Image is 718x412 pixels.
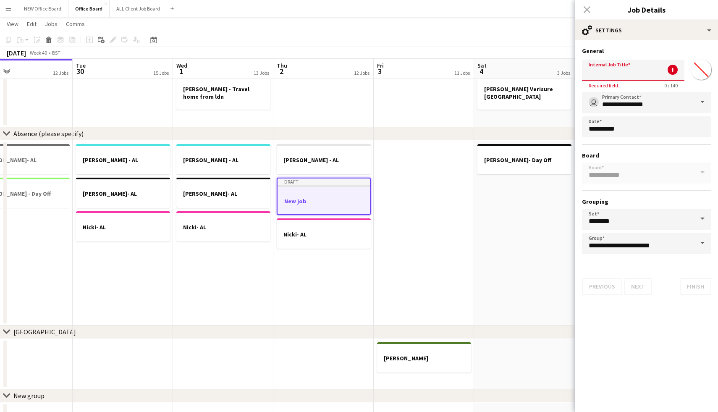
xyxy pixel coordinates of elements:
[28,50,49,56] span: Week 40
[76,223,170,231] h3: Nicki- AL
[176,211,270,241] app-job-card: Nicki- AL
[575,20,718,40] div: Settings
[277,156,371,164] h3: [PERSON_NAME] - AL
[53,70,68,76] div: 12 Jobs
[42,18,61,29] a: Jobs
[7,20,18,28] span: View
[75,66,86,76] span: 30
[477,144,571,174] app-job-card: [PERSON_NAME]- Day Off
[176,156,270,164] h3: [PERSON_NAME] - AL
[582,198,711,205] h3: Grouping
[3,18,22,29] a: View
[52,50,60,56] div: BST
[277,62,287,69] span: Thu
[45,20,58,28] span: Jobs
[477,85,571,100] h3: [PERSON_NAME] Verisure [GEOGRAPHIC_DATA]
[13,391,45,400] div: New group
[76,144,170,174] app-job-card: [PERSON_NAME] - AL
[153,70,169,76] div: 15 Jobs
[377,354,471,362] h3: [PERSON_NAME]
[175,66,187,76] span: 1
[76,62,86,69] span: Tue
[176,178,270,208] app-job-card: [PERSON_NAME]- AL
[68,0,110,17] button: Office Board
[277,231,371,238] h3: Nicki- AL
[254,70,269,76] div: 13 Jobs
[278,178,370,185] div: Draft
[275,66,287,76] span: 2
[582,47,711,55] h3: General
[176,190,270,197] h3: [PERSON_NAME]- AL
[27,20,37,28] span: Edit
[477,156,571,164] h3: [PERSON_NAME]- Day Off
[176,85,270,100] h3: [PERSON_NAME] - Travel home from ldn
[575,4,718,15] h3: Job Details
[176,223,270,231] h3: Nicki- AL
[377,62,384,69] span: Fri
[277,144,371,174] app-job-card: [PERSON_NAME] - AL
[176,73,270,110] app-job-card: [PERSON_NAME] - Travel home from ldn
[63,18,88,29] a: Comms
[13,328,76,336] div: [GEOGRAPHIC_DATA]
[176,144,270,174] app-job-card: [PERSON_NAME] - AL
[17,0,68,17] button: NEW Office Board
[110,0,167,17] button: ALL Client Job Board
[76,211,170,241] app-job-card: Nicki- AL
[7,49,26,57] div: [DATE]
[477,73,571,110] app-job-card: [PERSON_NAME] Verisure [GEOGRAPHIC_DATA]
[658,82,684,89] span: 0 / 140
[376,66,384,76] span: 3
[176,62,187,69] span: Wed
[278,197,370,205] h3: New job
[66,20,85,28] span: Comms
[24,18,40,29] a: Edit
[476,66,487,76] span: 4
[582,152,711,159] h3: Board
[454,70,470,76] div: 11 Jobs
[277,178,371,215] app-job-card: DraftNew job
[76,156,170,164] h3: [PERSON_NAME] - AL
[354,70,369,76] div: 12 Jobs
[13,129,84,138] div: Absence (please specify)
[76,190,170,197] h3: [PERSON_NAME]- AL
[76,178,170,208] app-job-card: [PERSON_NAME]- AL
[277,218,371,249] app-job-card: Nicki- AL
[377,342,471,373] app-job-card: [PERSON_NAME]
[477,62,487,69] span: Sat
[582,82,626,89] span: Required field.
[557,70,570,76] div: 3 Jobs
